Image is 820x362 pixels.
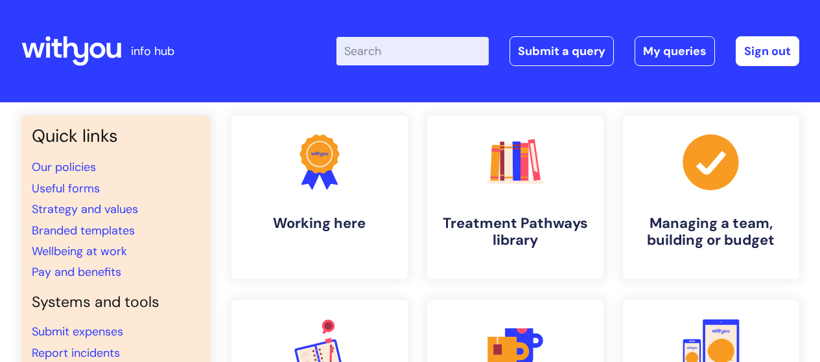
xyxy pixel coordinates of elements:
h4: Systems and tools [32,293,200,311]
a: Sign out [736,36,799,66]
input: Search [336,37,489,65]
a: Treatment Pathways library [427,115,603,279]
a: Our policies [32,159,96,175]
a: Managing a team, building or budget [623,115,799,279]
a: Working here [231,115,408,279]
h3: Quick links [32,126,200,146]
a: Wellbeing at work [32,243,127,259]
a: My queries [635,36,715,66]
a: Submit a query [510,36,614,66]
a: Branded templates [32,223,135,238]
a: Useful forms [32,181,100,196]
h4: Managing a team, building or budget [633,215,789,249]
h4: Working here [242,215,397,232]
p: info hub [131,41,174,62]
a: Submit expenses [32,324,123,339]
div: | - [336,36,799,66]
h4: Treatment Pathways library [438,215,593,249]
a: Strategy and values [32,201,138,217]
a: Pay and benefits [32,264,121,280]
